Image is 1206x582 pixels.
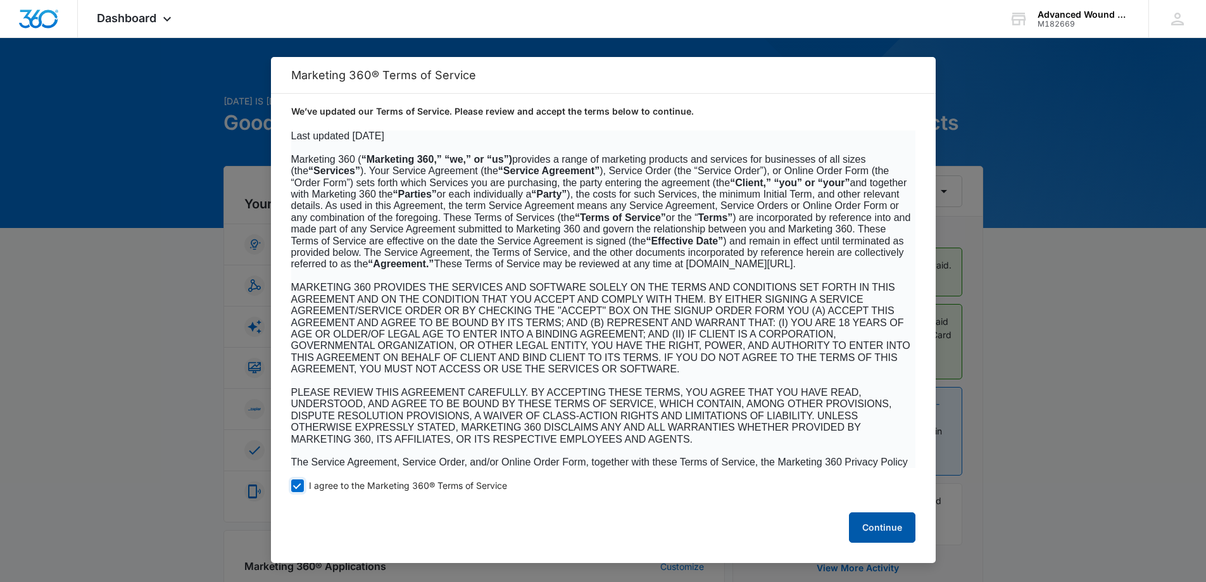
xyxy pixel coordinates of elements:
span: MARKETING 360 PROVIDES THE SERVICES AND SOFTWARE SOLELY ON THE TERMS AND CONDITIONS SET FORTH IN ... [291,282,910,374]
b: “Effective Date” [646,236,723,246]
span: I agree to the Marketing 360® Terms of Service [309,480,507,492]
span: PLEASE REVIEW THIS AGREEMENT CAREFULLY. BY ACCEPTING THESE TERMS, YOU AGREE THAT YOU HAVE READ, U... [291,387,892,445]
b: “Client,” “you” or “your” [730,177,850,188]
b: “Marketing 360,” “we,” or “us”) [361,154,512,165]
b: “Services” [308,165,360,176]
b: “Party” [531,189,567,199]
span: Dashboard [97,11,156,25]
span: Marketing 360 ( provides a range of marketing products and services for businesses of all sizes (... [291,154,911,270]
button: Continue [849,512,915,543]
span: The Service Agreement, Service Order, and/or Online Order Form, together with these Terms of Serv... [291,457,908,479]
b: “Terms of Service” [575,212,666,223]
b: “Parties” [393,189,436,199]
b: Terms” [698,212,733,223]
div: account id [1038,20,1130,28]
div: account name [1038,9,1130,20]
span: Last updated [DATE] [291,130,384,141]
b: “Agreement.” [368,258,434,269]
h2: Marketing 360® Terms of Service [291,68,915,82]
b: “Service Agreement” [498,165,600,176]
p: We’ve updated our Terms of Service. Please review and accept the terms below to continue. [291,105,915,118]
